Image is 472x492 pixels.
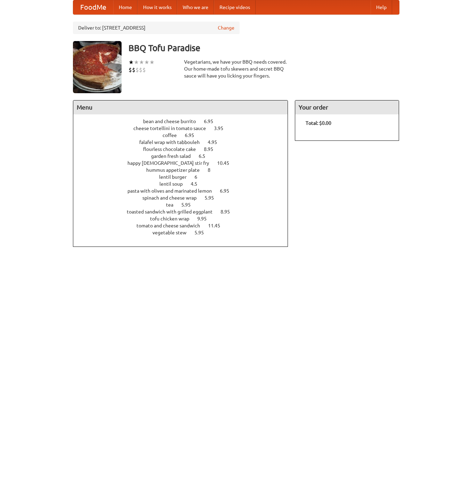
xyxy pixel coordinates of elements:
[295,100,399,114] h4: Your order
[133,126,236,131] a: cheese tortellini in tomato sauce 3.95
[132,66,135,74] li: $
[218,24,234,31] a: Change
[152,230,217,235] a: vegetable stew 5.95
[136,223,233,228] a: tomato and cheese sandwich 11.45
[163,132,184,138] span: coffee
[73,0,113,14] a: FoodMe
[159,174,193,180] span: lentil burger
[214,0,256,14] a: Recipe videos
[214,126,230,131] span: 3.95
[129,58,134,66] li: ★
[127,209,220,215] span: toasted sandwich with grilled eggplant
[143,146,203,152] span: flourless chocolate cake
[139,66,142,74] li: $
[221,209,237,215] span: 8.95
[208,223,227,228] span: 11.45
[134,58,139,66] li: ★
[166,202,180,208] span: tea
[151,153,198,159] span: garden fresh salad
[113,0,138,14] a: Home
[184,58,288,79] div: Vegetarians, we have your BBQ needs covered. Our home-made tofu skewers and secret BBQ sauce will...
[204,146,220,152] span: 8.95
[139,139,230,145] a: falafel wrap with tabbouleh 4.95
[144,58,149,66] li: ★
[127,209,243,215] a: toasted sandwich with grilled eggplant 8.95
[205,195,221,201] span: 5.95
[143,119,226,124] a: bean and cheese burrito 6.95
[142,195,204,201] span: spinach and cheese wrap
[163,132,207,138] a: coffee 6.95
[166,202,204,208] a: tea 5.95
[208,139,224,145] span: 4.95
[127,188,219,194] span: pasta with olives and marinated lemon
[217,160,236,166] span: 10.45
[73,22,240,34] div: Deliver to: [STREET_ADDRESS]
[138,0,177,14] a: How it works
[150,216,220,221] a: tofu chicken wrap 9.95
[177,0,214,14] a: Who we are
[127,188,242,194] a: pasta with olives and marinated lemon 6.95
[149,58,155,66] li: ★
[139,58,144,66] li: ★
[371,0,392,14] a: Help
[73,41,122,93] img: angular.jpg
[199,153,212,159] span: 6.5
[129,41,399,55] h3: BBQ Tofu Paradise
[150,216,196,221] span: tofu chicken wrap
[204,119,220,124] span: 6.95
[135,66,139,74] li: $
[127,160,216,166] span: happy [DEMOGRAPHIC_DATA] stir fry
[136,223,207,228] span: tomato and cheese sandwich
[129,66,132,74] li: $
[194,230,211,235] span: 5.95
[151,153,218,159] a: garden fresh salad 6.5
[159,181,190,187] span: lentil soup
[139,139,207,145] span: falafel wrap with tabbouleh
[142,195,227,201] a: spinach and cheese wrap 5.95
[208,167,217,173] span: 8
[306,120,331,126] b: Total: $0.00
[152,230,193,235] span: vegetable stew
[191,181,204,187] span: 4.5
[159,174,210,180] a: lentil burger 6
[220,188,236,194] span: 6.95
[127,160,242,166] a: happy [DEMOGRAPHIC_DATA] stir fry 10.45
[197,216,214,221] span: 9.95
[143,119,203,124] span: bean and cheese burrito
[146,167,223,173] a: hummus appetizer plate 8
[73,100,288,114] h4: Menu
[146,167,207,173] span: hummus appetizer plate
[133,126,213,131] span: cheese tortellini in tomato sauce
[181,202,198,208] span: 5.95
[194,174,204,180] span: 6
[143,146,226,152] a: flourless chocolate cake 8.95
[159,181,210,187] a: lentil soup 4.5
[185,132,201,138] span: 6.95
[142,66,146,74] li: $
